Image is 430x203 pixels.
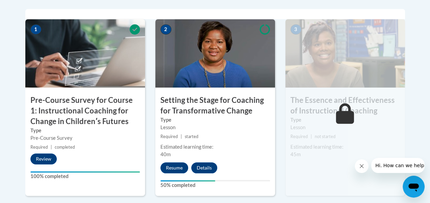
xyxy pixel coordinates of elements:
[311,134,312,139] span: |
[30,145,48,150] span: Required
[290,116,400,124] label: Type
[181,134,182,139] span: |
[30,24,41,35] span: 1
[160,24,171,35] span: 2
[30,171,140,173] div: Your progress
[371,158,425,173] iframe: Message from company
[30,134,140,142] div: Pre-Course Survey
[160,124,270,131] div: Lesson
[191,162,217,173] button: Details
[290,134,308,139] span: Required
[290,151,301,157] span: 45m
[285,95,405,116] h3: The Essence and Effectiveness of Instructional Coaching
[4,5,55,10] span: Hi. How can we help?
[285,19,405,87] img: Course Image
[155,95,275,116] h3: Setting the Stage for Coaching for Transformative Change
[25,95,145,126] h3: Pre-Course Survey for Course 1: Instructional Coaching for Change in Childrenʹs Futures
[160,143,270,151] div: Estimated learning time:
[30,173,140,180] label: 100% completed
[290,143,400,151] div: Estimated learning time:
[290,24,301,35] span: 3
[185,134,198,139] span: started
[160,162,188,173] button: Resume
[155,19,275,87] img: Course Image
[315,134,336,139] span: not started
[403,176,425,198] iframe: Button to launch messaging window
[55,145,75,150] span: completed
[160,151,171,157] span: 40m
[25,19,145,87] img: Course Image
[160,180,215,181] div: Your progress
[160,181,270,189] label: 50% completed
[51,145,52,150] span: |
[355,159,368,173] iframe: Close message
[160,134,178,139] span: Required
[290,124,400,131] div: Lesson
[30,153,57,164] button: Review
[160,116,270,124] label: Type
[30,127,140,134] label: Type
